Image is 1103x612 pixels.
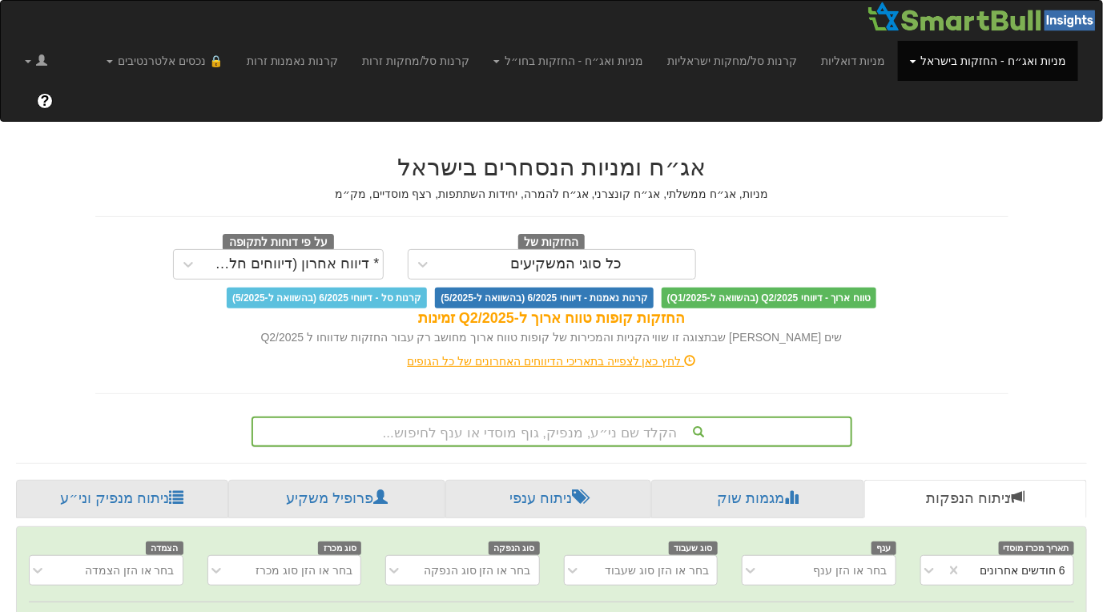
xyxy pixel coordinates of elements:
[146,542,183,555] span: הצמדה
[518,234,586,252] span: החזקות של
[872,542,896,555] span: ענף
[256,562,352,578] div: בחר או הזן סוג מכרז
[95,308,1008,329] div: החזקות קופות טווח ארוך ל-Q2/2025 זמינות
[207,256,380,272] div: * דיווח אחרון (דיווחים חלקיים)
[651,480,864,518] a: מגמות שוק
[445,480,652,518] a: ניתוח ענפי
[83,353,1020,369] div: לחץ כאן לצפייה בתאריכי הדיווחים האחרונים של כל הגופים
[95,41,235,81] a: 🔒 נכסים אלטרנטיבים
[85,562,175,578] div: בחר או הזן הצמדה
[351,41,482,81] a: קרנות סל/מחקות זרות
[481,41,655,81] a: מניות ואג״ח - החזקות בחו״ל
[511,256,622,272] div: כל סוגי המשקיעים
[16,480,228,518] a: ניתוח מנפיק וני״ע
[253,418,851,445] div: הקלד שם ני״ע, מנפיק, גוף מוסדי או ענף לחיפוש...
[655,41,809,81] a: קרנות סל/מחקות ישראליות
[25,81,65,121] a: ?
[235,41,351,81] a: קרנות נאמנות זרות
[867,1,1102,33] img: Smartbull
[424,562,531,578] div: בחר או הזן סוג הנפקה
[605,562,709,578] div: בחר או הזן סוג שעבוד
[95,154,1008,180] h2: אג״ח ומניות הנסחרים בישראל
[669,542,718,555] span: סוג שעבוד
[318,542,361,555] span: סוג מכרז
[980,562,1065,578] div: 6 חודשים אחרונים
[95,329,1008,345] div: שים [PERSON_NAME] שבתצוגה זו שווי הקניות והמכירות של קופות טווח ארוך מחושב רק עבור החזקות שדווחו ...
[223,234,334,252] span: על פי דוחות לתקופה
[898,41,1078,81] a: מניות ואג״ח - החזקות בישראל
[662,288,876,308] span: טווח ארוך - דיווחי Q2/2025 (בהשוואה ל-Q1/2025)
[809,41,898,81] a: מניות דואליות
[228,480,445,518] a: פרופיל משקיע
[41,93,50,109] span: ?
[864,480,1087,518] a: ניתוח הנפקות
[999,542,1074,555] span: תאריך מכרז מוסדי
[95,188,1008,200] h5: מניות, אג״ח ממשלתי, אג״ח קונצרני, אג״ח להמרה, יחידות השתתפות, רצף מוסדיים, מק״מ
[814,562,888,578] div: בחר או הזן ענף
[227,288,427,308] span: קרנות סל - דיווחי 6/2025 (בהשוואה ל-5/2025)
[435,288,653,308] span: קרנות נאמנות - דיווחי 6/2025 (בהשוואה ל-5/2025)
[489,542,540,555] span: סוג הנפקה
